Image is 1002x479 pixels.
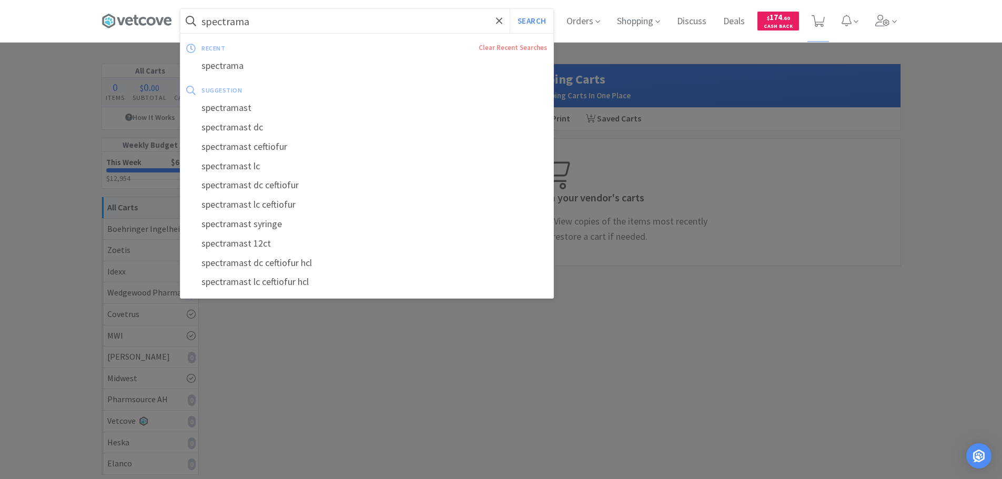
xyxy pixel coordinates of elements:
span: . 60 [782,15,790,22]
div: spectramast lc [180,157,553,176]
button: Search [510,9,553,33]
div: suggestion [201,82,394,98]
div: spectramast dc ceftiofur [180,176,553,195]
a: Discuss [673,17,711,26]
div: spectramast ceftiofur [180,137,553,157]
a: Clear Recent Searches [479,43,547,52]
span: Cash Back [764,24,793,30]
div: spectrama [180,56,553,76]
a: Deals [719,17,749,26]
span: 174 [767,12,790,22]
a: $174.60Cash Back [757,7,799,35]
div: spectramast syringe [180,215,553,234]
div: recent [201,40,352,56]
input: Search by item, sku, manufacturer, ingredient, size... [180,9,553,33]
span: $ [767,15,770,22]
div: spectramast [180,98,553,118]
div: Open Intercom Messenger [966,443,991,468]
div: spectramast lc ceftiofur hcl [180,272,553,292]
div: spectramast dc [180,118,553,137]
div: spectramast dc ceftiofur hcl [180,253,553,273]
div: spectramast 12ct [180,234,553,253]
div: spectramast lc ceftiofur [180,195,553,215]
